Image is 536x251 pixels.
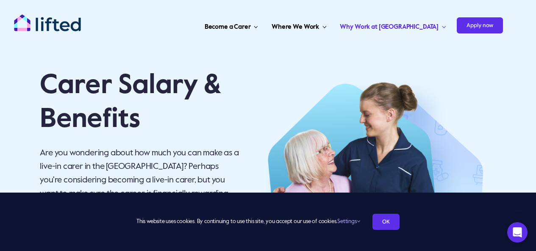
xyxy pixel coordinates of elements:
[40,149,239,198] span: Are you wondering about how much you can make as a live-in carer in the [GEOGRAPHIC_DATA]? Perhap...
[507,222,528,243] div: Open Intercom Messenger
[205,20,251,34] span: Become a Carer
[202,13,261,38] a: Become a Carer
[136,215,360,229] span: This website uses cookies. By continuing to use this site, you accept our use of cookies.
[337,219,360,224] a: Settings
[135,13,503,38] nav: Carer Jobs Menu
[457,13,503,38] a: Apply now
[40,72,221,133] span: Carer Salary & Benefits
[272,20,319,34] span: Where We Work
[372,214,400,230] a: OK
[340,20,439,34] span: Why Work at [GEOGRAPHIC_DATA]
[337,13,448,38] a: Why Work at [GEOGRAPHIC_DATA]
[14,14,81,22] a: lifted-logo
[269,13,329,38] a: Where We Work
[457,17,503,33] span: Apply now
